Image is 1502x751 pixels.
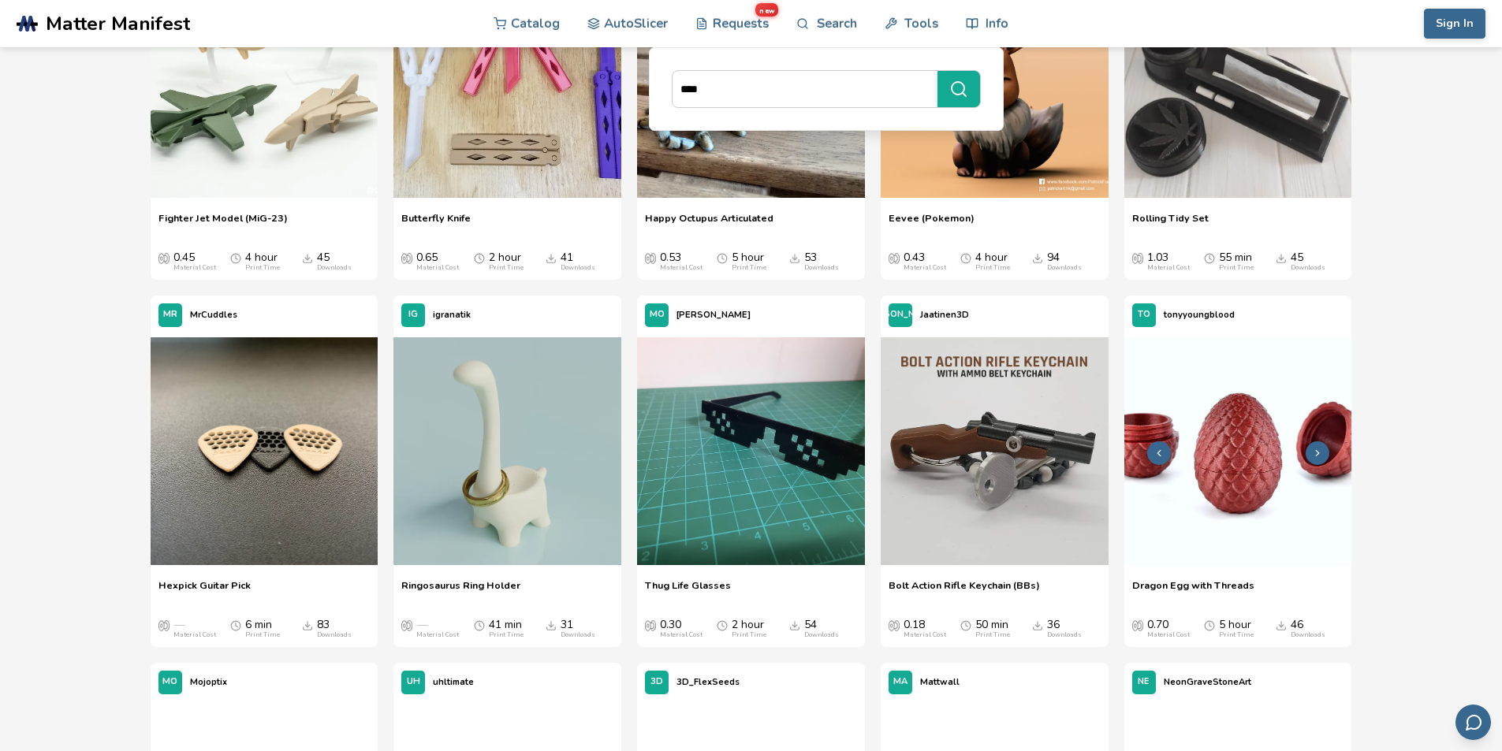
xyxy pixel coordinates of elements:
p: 3D_FlexSeeds [676,674,740,690]
span: UH [407,677,420,687]
a: Hexpick Guitar Pick [158,579,251,603]
span: Average Cost [158,251,170,264]
div: 0.53 [660,251,703,272]
a: Dragon Egg with Threads [1132,579,1254,603]
span: — [416,619,427,631]
div: 41 min [489,619,524,639]
span: Average Print Time [1204,251,1215,264]
span: Rolling Tidy Set [1132,212,1209,236]
div: 50 min [975,619,1010,639]
span: Average Print Time [230,251,241,264]
a: Thug Life Glasses [645,579,731,603]
div: Print Time [732,631,766,639]
span: Average Print Time [960,619,971,631]
div: Downloads [317,631,352,639]
p: MrCuddles [190,307,237,323]
div: Material Cost [660,631,703,639]
a: Fighter Jet Model (MiG-23) [158,212,288,236]
a: Butterfly Knife [401,212,471,236]
span: [PERSON_NAME] [863,310,937,320]
div: Downloads [317,264,352,272]
span: MA [893,677,908,687]
div: Material Cost [173,264,216,272]
a: Eevee (Pokemon) [889,212,975,236]
span: Downloads [1276,251,1287,264]
div: Material Cost [416,264,459,272]
span: Average Cost [645,619,656,631]
div: Downloads [804,264,839,272]
div: Print Time [975,631,1010,639]
p: igranatik [433,307,471,323]
div: Print Time [1219,631,1254,639]
span: MO [650,310,665,320]
div: Print Time [489,631,524,639]
div: 53 [804,251,839,272]
div: Material Cost [1147,264,1190,272]
span: Average Print Time [1204,619,1215,631]
span: Average Cost [401,619,412,631]
span: — [173,619,184,631]
span: Average Cost [158,619,170,631]
p: Mojoptix [190,674,227,690]
div: 0.70 [1147,619,1190,639]
div: Print Time [975,264,1010,272]
span: Downloads [789,251,800,264]
div: 0.65 [416,251,459,272]
span: new [755,3,778,17]
div: 0.45 [173,251,216,272]
span: Downloads [302,619,313,631]
div: 31 [561,619,595,639]
button: Send feedback via email [1455,705,1491,740]
div: 0.43 [904,251,946,272]
div: 5 hour [1219,619,1254,639]
div: Print Time [489,264,524,272]
span: Average Cost [645,251,656,264]
p: tonyyoungblood [1164,307,1235,323]
a: Bolt Action Rifle Keychain (BBs) [889,579,1040,603]
div: Downloads [561,264,595,272]
span: Happy Octupus Articulated [645,212,773,236]
div: 46 [1291,619,1325,639]
div: Print Time [245,631,280,639]
span: 3D [650,677,663,687]
div: Downloads [561,631,595,639]
div: 45 [317,251,352,272]
div: Material Cost [904,264,946,272]
span: Average Cost [401,251,412,264]
button: Sign In [1424,9,1485,39]
div: Downloads [1291,264,1325,272]
div: 6 min [245,619,280,639]
span: Downloads [546,619,557,631]
div: 45 [1291,251,1325,272]
div: Downloads [804,631,839,639]
span: Average Print Time [474,619,485,631]
span: Average Cost [889,251,900,264]
span: MO [162,677,177,687]
div: Downloads [1291,631,1325,639]
span: Matter Manifest [46,13,190,35]
div: Material Cost [416,631,459,639]
span: Average Cost [1132,619,1143,631]
div: 94 [1047,251,1082,272]
span: Average Print Time [474,251,485,264]
span: Downloads [1276,619,1287,631]
span: Downloads [302,251,313,264]
div: 41 [561,251,595,272]
a: Ringosaurus Ring Holder [401,579,520,603]
span: Average Print Time [717,251,728,264]
div: 36 [1047,619,1082,639]
p: [PERSON_NAME] [676,307,751,323]
div: 5 hour [732,251,766,272]
div: 2 hour [489,251,524,272]
p: NeonGraveStoneArt [1164,674,1251,690]
span: Average Print Time [230,619,241,631]
div: 4 hour [245,251,280,272]
span: NE [1138,677,1150,687]
span: Average Cost [1132,251,1143,264]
